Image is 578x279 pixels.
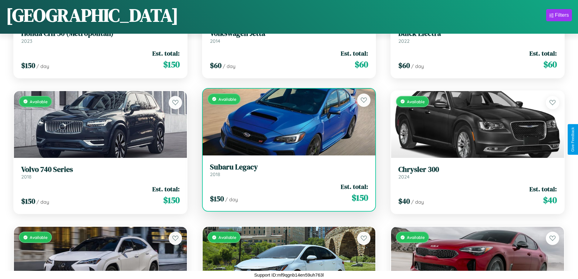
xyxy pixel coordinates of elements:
[225,196,238,202] span: / day
[398,29,557,44] a: Buick Electra2022
[543,58,557,70] span: $ 60
[210,29,368,44] a: Volkswagen Jetta2014
[546,9,572,21] button: Filters
[152,49,180,58] span: Est. total:
[407,235,425,240] span: Available
[30,99,48,104] span: Available
[210,163,368,172] h3: Subaru Legacy
[543,194,557,206] span: $ 40
[36,199,49,205] span: / day
[398,60,410,70] span: $ 60
[218,235,236,240] span: Available
[355,58,368,70] span: $ 60
[6,3,178,28] h1: [GEOGRAPHIC_DATA]
[36,63,49,69] span: / day
[341,182,368,191] span: Est. total:
[21,29,180,38] h3: Honda CHF50 (Metropolitan)
[210,60,221,70] span: $ 60
[555,12,569,18] div: Filters
[223,63,235,69] span: / day
[398,196,410,206] span: $ 40
[411,63,424,69] span: / day
[398,29,557,38] h3: Buick Electra
[152,185,180,193] span: Est. total:
[398,174,410,180] span: 2024
[398,38,410,44] span: 2022
[411,199,424,205] span: / day
[529,185,557,193] span: Est. total:
[21,38,32,44] span: 2023
[254,271,324,279] p: Support ID: mf9qgnb14en59uh763l
[21,196,35,206] span: $ 150
[398,165,557,180] a: Chrysler 3002024
[210,29,368,38] h3: Volkswagen Jetta
[21,174,32,180] span: 2018
[352,192,368,204] span: $ 150
[407,99,425,104] span: Available
[210,163,368,178] a: Subaru Legacy2018
[398,165,557,174] h3: Chrysler 300
[21,165,180,174] h3: Volvo 740 Series
[21,165,180,180] a: Volvo 740 Series2018
[21,60,35,70] span: $ 150
[210,38,220,44] span: 2014
[571,127,575,152] div: Give Feedback
[341,49,368,58] span: Est. total:
[210,194,224,204] span: $ 150
[218,97,236,102] span: Available
[529,49,557,58] span: Est. total:
[30,235,48,240] span: Available
[21,29,180,44] a: Honda CHF50 (Metropolitan)2023
[163,58,180,70] span: $ 150
[163,194,180,206] span: $ 150
[210,171,220,177] span: 2018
